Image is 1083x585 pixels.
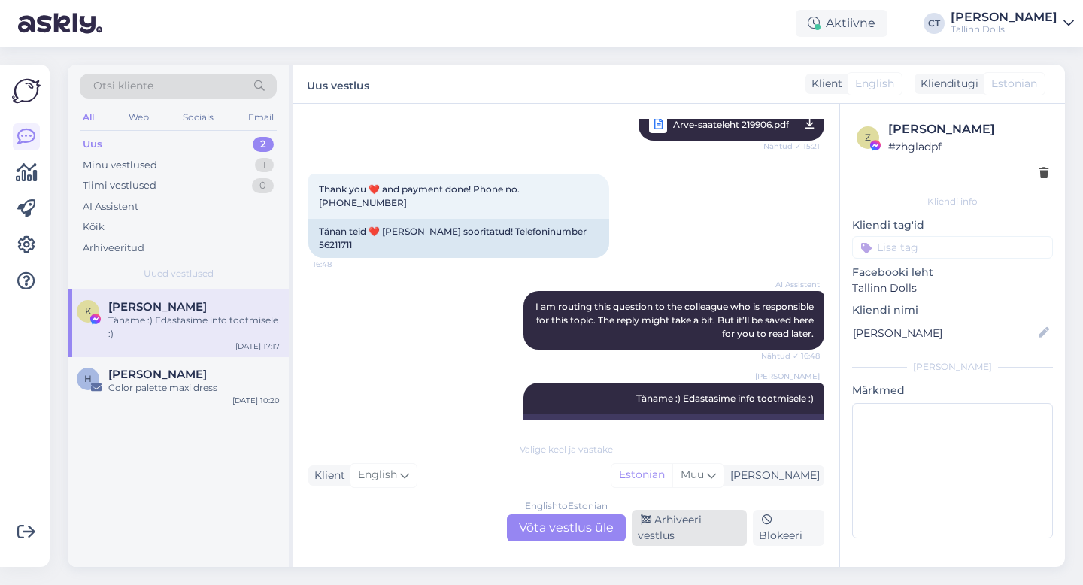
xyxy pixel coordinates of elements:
div: Klienditugi [915,76,978,92]
span: AI Assistent [763,279,820,290]
span: English [358,467,397,483]
div: Estonian [611,464,672,486]
div: [PERSON_NAME] [951,11,1057,23]
div: Kõik [83,220,105,235]
span: Otsi kliente [93,78,153,94]
input: Lisa tag [852,236,1053,259]
div: Web [126,108,152,127]
span: [PERSON_NAME] [755,371,820,382]
div: Arhiveeri vestlus [632,510,747,546]
div: [PERSON_NAME] [852,360,1053,374]
div: 0 [252,178,274,193]
span: Helina Kadak [108,368,207,381]
div: Arhiveeritud [83,241,144,256]
div: 2 [253,137,274,152]
div: Tallinn Dolls [951,23,1057,35]
div: Color palette maxi dress [108,381,280,395]
a: [PERSON_NAME]Arve-saateleht 219906.pdfNähtud ✓ 15:21 [639,108,824,141]
div: Email [245,108,277,127]
div: # zhgladpf [888,138,1048,155]
span: Estonian [991,76,1037,92]
p: Märkmed [852,383,1053,399]
span: English [855,76,894,92]
span: Arve-saateleht 219906.pdf [673,115,789,134]
div: Minu vestlused [83,158,157,173]
span: Nähtud ✓ 15:21 [763,137,820,156]
div: [DATE] 17:17 [235,341,280,352]
img: Askly Logo [12,77,41,105]
div: [PERSON_NAME] [724,468,820,483]
div: AI Assistent [83,199,138,214]
span: Thank you ❤️ and payment done! Phone no. [PHONE_NUMBER] [319,183,522,208]
span: H [84,373,92,384]
span: K [85,305,92,317]
p: Tallinn Dolls [852,280,1053,296]
p: Facebooki leht [852,265,1053,280]
div: Valige keel ja vastake [308,443,824,456]
p: Kliendi tag'id [852,217,1053,233]
div: Kliendi info [852,195,1053,208]
div: Thank you :) We have forwarded the information to production :) [523,414,824,453]
span: I am routing this question to the colleague who is responsible for this topic. The reply might ta... [535,301,816,339]
div: CT [924,13,945,34]
div: 1 [255,158,274,173]
a: [PERSON_NAME]Tallinn Dolls [951,11,1074,35]
span: Täname :) Edastasime info tootmisele :) [636,393,814,404]
div: Klient [805,76,842,92]
input: Lisa nimi [853,325,1036,341]
div: Socials [180,108,217,127]
div: [PERSON_NAME] [888,120,1048,138]
span: 16:48 [313,259,369,270]
div: Tiimi vestlused [83,178,156,193]
span: Uued vestlused [144,267,214,280]
p: Kliendi nimi [852,302,1053,318]
div: Aktiivne [796,10,887,37]
div: Tänan teid ❤️ [PERSON_NAME] sooritatud! Telefoninumber 56211711 [308,219,609,258]
label: Uus vestlus [307,74,369,94]
div: Võta vestlus üle [507,514,626,541]
div: Täname :) Edastasime info tootmisele :) [108,314,280,341]
div: English to Estonian [525,499,608,513]
div: All [80,108,97,127]
span: Muu [681,468,704,481]
span: Kristiina Vahter [108,300,207,314]
div: Blokeeri [753,510,824,546]
span: Nähtud ✓ 16:48 [761,350,820,362]
div: Klient [308,468,345,483]
div: [DATE] 10:20 [232,395,280,406]
div: Uus [83,137,102,152]
span: z [865,132,871,143]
